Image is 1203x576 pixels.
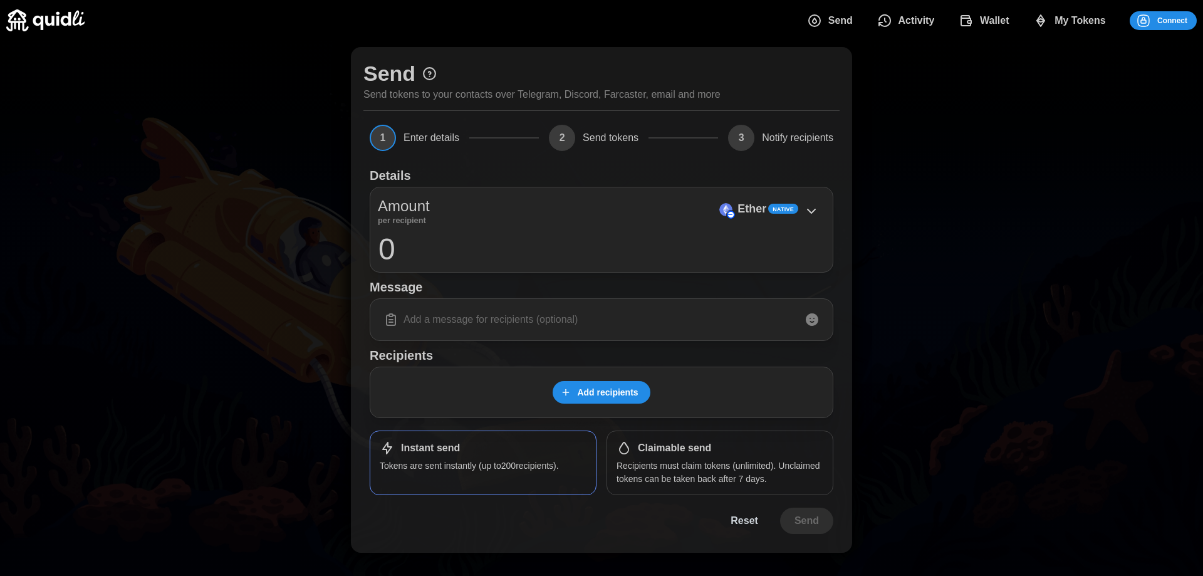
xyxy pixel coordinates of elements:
[617,459,823,485] p: Recipients must claim tokens (unlimited). Unclaimed tokens can be taken back after 7 days.
[867,8,949,34] button: Activity
[980,8,1009,33] span: Wallet
[638,442,711,455] h1: Claimable send
[404,133,459,143] span: Enter details
[828,8,853,33] span: Send
[716,508,773,534] button: Reset
[1130,11,1197,30] button: Connect
[363,87,721,103] p: Send tokens to your contacts over Telegram, Discord, Farcaster, email and more
[949,8,1023,34] button: Wallet
[797,8,867,34] button: Send
[370,125,459,151] button: 1Enter details
[370,279,833,295] h1: Message
[898,8,935,33] span: Activity
[1157,12,1187,29] span: Connect
[1055,8,1106,33] span: My Tokens
[737,200,766,218] p: Ether
[378,233,825,264] input: 0
[583,133,638,143] span: Send tokens
[762,133,833,143] span: Notify recipients
[780,508,833,534] button: Send
[728,125,833,151] button: 3Notify recipients
[6,9,85,31] img: Quidli
[549,125,638,151] button: 2Send tokens
[728,125,754,151] span: 3
[378,217,430,224] p: per recipient
[577,382,638,403] span: Add recipients
[553,381,650,404] button: Add recipients
[363,60,415,87] h1: Send
[370,125,396,151] span: 1
[549,125,575,151] span: 2
[1024,8,1120,34] button: My Tokens
[370,347,833,364] h1: Recipients
[370,167,411,184] h1: Details
[773,205,794,214] span: Native
[380,459,586,472] p: Tokens are sent instantly (up to 200 recipients).
[719,203,732,216] img: Ether (on Base)
[378,306,825,333] input: Add a message for recipients (optional)
[731,508,758,533] span: Reset
[401,442,460,455] h1: Instant send
[378,195,430,217] p: Amount
[794,508,819,533] span: Send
